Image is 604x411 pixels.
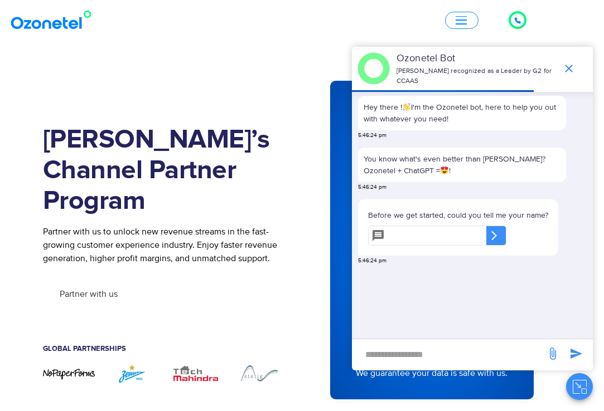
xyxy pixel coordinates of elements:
[170,364,222,383] div: 3 / 7
[357,52,390,85] img: header
[43,279,134,309] a: Partner with us
[364,153,560,177] p: You know what's even better than [PERSON_NAME]? Ozonetel + ChatGPT = !
[233,364,286,383] div: 4 / 7
[565,342,587,365] span: send message
[397,51,557,66] p: Ozonetel Bot
[60,290,118,299] span: Partner with us
[441,167,448,174] img: 😍
[160,290,217,299] span: Register Leads
[43,125,286,217] h1: [PERSON_NAME]’s Channel Partner Program
[43,366,95,380] div: 1 / 7
[106,364,158,383] img: ZENIT
[43,345,286,353] h5: Global Partnerships
[43,225,286,265] p: Partner with us to unlock new revenue streams in the fast-growing customer experience industry. E...
[368,209,548,221] p: Before we get started, could you tell me your name?
[43,364,286,383] div: Image Carousel
[558,57,580,80] span: end chat or minimize
[358,183,386,192] span: 5:46:24 pm
[542,342,564,365] span: send message
[43,368,95,380] img: nopaperforms
[233,364,286,383] img: Stetig
[358,257,386,265] span: 5:46:24 pm
[143,279,234,309] a: Register Leads
[566,373,593,400] button: Close chat
[106,364,158,383] div: 2 / 7
[358,131,386,140] span: 5:46:24 pm
[170,364,222,383] img: TechMahindra
[364,101,560,125] p: Hey there ! I'm the Ozonetel bot, here to help you out with whatever you need!
[357,345,540,365] div: new-msg-input
[397,66,557,86] p: [PERSON_NAME] recognized as a Leader by G2 for CCAAS
[403,103,410,111] img: 👋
